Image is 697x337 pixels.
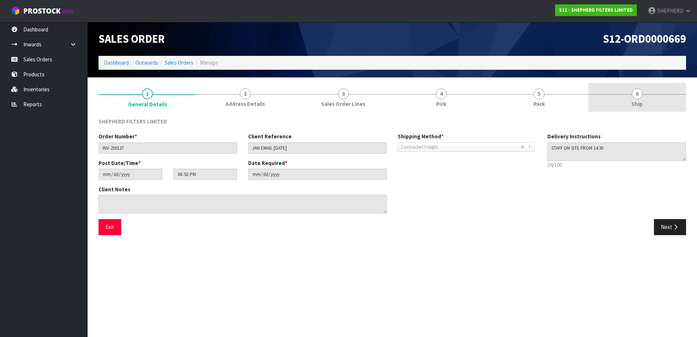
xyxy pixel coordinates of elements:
[534,100,545,108] span: Pack
[99,142,237,154] input: Order Number
[398,133,444,140] label: Shipping Method
[165,59,193,66] a: Sales Orders
[248,142,387,154] input: Client Reference
[226,100,265,108] span: Address Details
[142,88,153,99] span: 1
[436,100,446,108] span: Pick
[632,88,643,99] span: 6
[248,133,292,140] label: Client Reference
[128,100,167,108] span: General Details
[99,112,686,241] span: General Details
[240,88,251,99] span: 2
[11,6,20,15] img: cube-alt.png
[657,7,683,14] span: SHEPHERD
[200,59,218,66] span: Manage
[401,143,520,152] span: Contracted Freight
[104,59,129,66] a: Dashboard
[23,6,61,16] span: ProStock
[99,219,121,235] button: Exit
[135,59,158,66] a: Outwards
[62,8,73,15] small: WMS
[99,185,130,193] label: Client Notes
[99,159,141,167] label: Post Date/Time
[559,7,633,13] strong: S12 - SHEPHERD FILTERS LIMITED
[99,118,167,125] span: SHEPHERD FILTERS LIMITED
[534,88,544,99] span: 5
[436,88,447,99] span: 4
[654,219,686,235] button: Next
[338,88,349,99] span: 3
[321,100,365,108] span: Sales Order Lines
[631,100,643,108] span: Ship
[547,161,686,169] p: 24/100
[603,32,686,46] span: S12-ORD0000669
[248,159,288,167] label: Date Required
[99,32,165,46] span: Sales Order
[547,133,601,140] label: Delivery Instructions
[99,133,137,140] label: Order Number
